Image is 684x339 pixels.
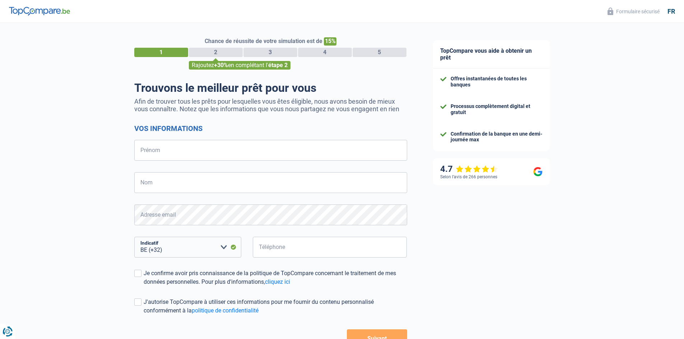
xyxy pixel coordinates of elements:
[667,8,675,15] div: fr
[243,48,297,57] div: 3
[451,76,543,88] div: Offres instantanées de toutes les banques
[192,307,259,314] a: politique de confidentialité
[134,124,407,133] h2: Vos informations
[440,164,498,174] div: 4.7
[268,62,288,69] span: étape 2
[134,48,188,57] div: 1
[134,81,407,95] h1: Trouvons le meilleur prêt pour vous
[324,37,336,46] span: 15%
[298,48,352,57] div: 4
[214,62,228,69] span: +30%
[205,38,322,44] span: Chance de réussite de votre simulation est de
[440,174,497,179] div: Selon l’avis de 266 personnes
[144,269,407,286] div: Je confirme avoir pris connaissance de la politique de TopCompare concernant le traitement de mes...
[134,98,407,113] p: Afin de trouver tous les prêts pour lesquelles vous êtes éligible, nous avons besoin de mieux vou...
[189,48,243,57] div: 2
[189,61,290,70] div: Rajoutez en complétant l'
[9,7,70,15] img: TopCompare Logo
[144,298,407,315] div: J'autorise TopCompare à utiliser ces informations pour me fournir du contenu personnalisé conform...
[451,103,543,116] div: Processus complètement digital et gratuit
[603,5,664,17] button: Formulaire sécurisé
[253,237,407,258] input: 401020304
[353,48,406,57] div: 5
[265,278,290,285] a: cliquez ici
[451,131,543,143] div: Confirmation de la banque en une demi-journée max
[433,40,550,69] div: TopCompare vous aide à obtenir un prêt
